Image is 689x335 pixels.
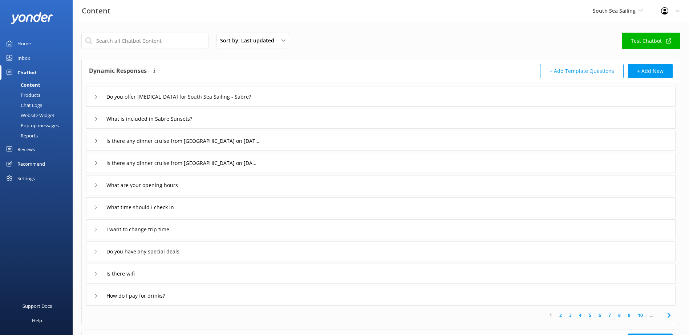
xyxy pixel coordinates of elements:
div: Inbox [17,51,30,65]
div: Reports [4,131,38,141]
span: ... [647,312,657,319]
div: Website Widget [4,110,54,120]
button: + Add New [628,64,673,78]
h3: Content [82,5,110,17]
span: Sort by: Last updated [220,37,279,45]
div: Settings [17,171,35,186]
div: Products [4,90,40,100]
a: 8 [615,312,624,319]
a: 10 [634,312,647,319]
a: 3 [566,312,575,319]
a: 5 [585,312,595,319]
a: 1 [546,312,556,319]
a: Pop-up messages [4,120,73,131]
a: Products [4,90,73,100]
a: 9 [624,312,634,319]
div: Reviews [17,142,35,157]
div: Support Docs [23,299,52,313]
h4: Dynamic Responses [89,64,147,78]
span: South Sea Sailing [593,7,636,14]
div: Recommend [17,157,45,171]
a: 6 [595,312,605,319]
button: + Add Template Questions [540,64,624,78]
a: Chat Logs [4,100,73,110]
a: Test Chatbot [622,33,680,49]
a: 7 [605,312,615,319]
a: 4 [575,312,585,319]
div: Pop-up messages [4,120,59,131]
div: Help [32,313,42,328]
input: Search all Chatbot Content [81,33,208,49]
div: Chatbot [17,65,37,80]
a: 2 [556,312,566,319]
a: Reports [4,131,73,141]
a: Website Widget [4,110,73,120]
div: Home [17,36,31,51]
img: yonder-white-logo.png [11,12,53,24]
a: Content [4,80,73,90]
div: Content [4,80,40,90]
div: Chat Logs [4,100,42,110]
